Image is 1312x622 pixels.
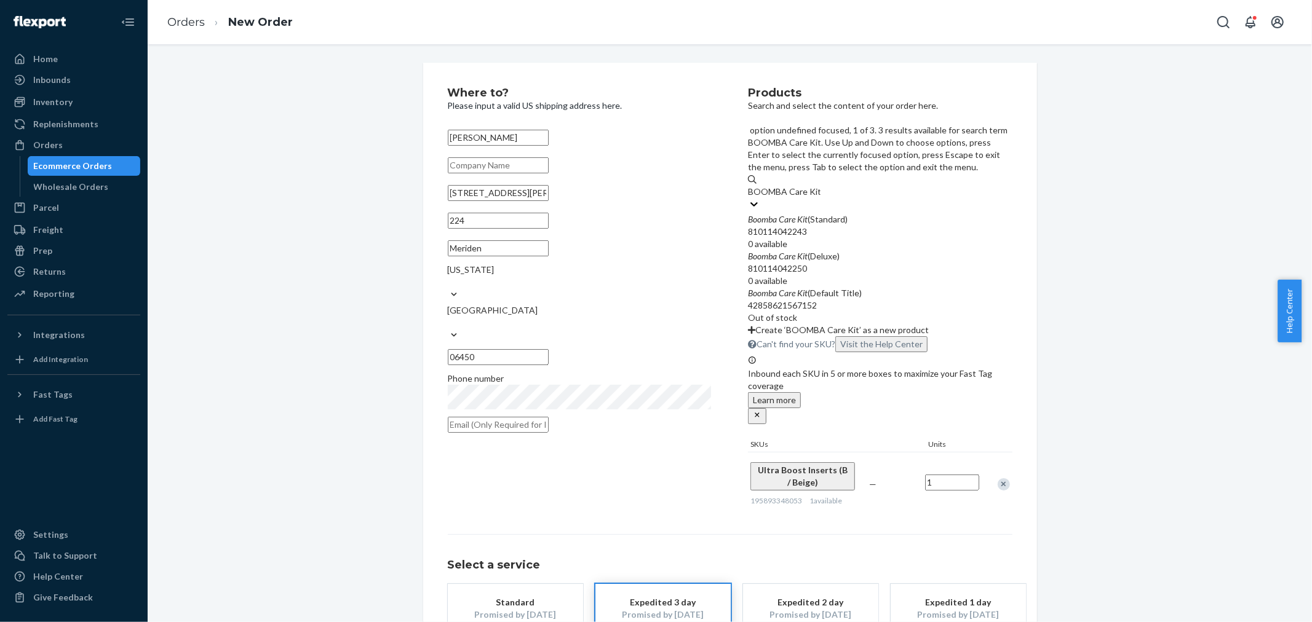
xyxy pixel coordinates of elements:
[748,186,821,198] input: option undefined focused, 1 of 3. 3 results available for search term BOOMBA Care Kit. Use Up and...
[7,325,140,345] button: Integrations
[28,177,141,197] a: Wholesale Orders
[33,245,52,257] div: Prep
[466,596,565,608] div: Standard
[33,570,83,583] div: Help Center
[7,546,140,565] a: Talk to Support
[448,304,712,317] div: [GEOGRAPHIC_DATA]
[1238,10,1263,34] button: Open notifications
[748,238,787,249] span: 0 available
[33,329,85,341] div: Integrations
[7,284,140,304] a: Reporting
[157,4,303,41] ol: breadcrumbs
[34,181,109,193] div: Wholesale Orders
[797,251,808,261] em: Kit
[779,251,795,261] em: Care
[909,596,1008,608] div: Expedited 1 day
[33,224,63,236] div: Freight
[7,588,140,607] button: Give Feedback
[448,157,549,173] input: Company Name
[33,414,78,424] div: Add Fast Tag
[7,262,140,281] a: Returns
[7,70,140,90] a: Inbounds
[761,596,860,608] div: Expedited 2 day
[7,198,140,218] a: Parcel
[7,92,140,112] a: Inventory
[7,241,140,261] a: Prep
[7,49,140,69] a: Home
[33,53,58,65] div: Home
[750,496,802,505] span: 195893348053
[7,135,140,155] a: Orders
[748,250,1012,262] div: (Deluxe)
[33,529,68,541] div: Settings
[33,354,88,364] div: Add Integration
[7,220,140,240] a: Freight
[614,596,712,608] div: Expedited 3 day
[748,439,926,452] div: SKUs
[33,139,63,151] div: Orders
[448,185,549,201] input: Street Address
[7,385,140,404] button: Fast Tags
[33,266,66,278] div: Returns
[757,339,928,349] span: Can't find your SKU?
[870,479,877,489] span: —
[748,355,1012,424] div: Inbound each SKU in 5 or more boxes to maximize your Fast Tag coverage
[748,124,1012,173] p: option undefined focused, 1 of 3. 3 results available for search term BOOMBA Care Kit. Use Up and...
[448,559,1012,572] h1: Select a service
[7,350,140,369] a: Add Integration
[33,388,73,401] div: Fast Tags
[998,478,1010,490] div: Remove Item
[34,160,113,172] div: Ecommerce Orders
[448,317,449,329] input: [GEOGRAPHIC_DATA]
[33,96,73,108] div: Inventory
[7,409,140,429] a: Add Fast Tag
[748,87,1012,100] h2: Products
[33,549,97,562] div: Talk to Support
[926,439,982,452] div: Units
[748,262,1012,275] div: 810114042250
[748,226,1012,238] div: 810114042243
[1211,10,1236,34] button: Open Search Box
[779,214,795,224] em: Care
[761,608,860,621] div: Promised by [DATE]
[1278,280,1302,342] button: Help Center
[116,10,140,34] button: Close Navigation
[448,417,549,433] input: Email (Only Required for International)
[448,100,712,112] p: Please input a valid US shipping address here.
[748,288,777,298] em: Boomba
[7,567,140,586] a: Help Center
[748,100,1012,112] p: Search and select the content of your order here.
[1265,10,1290,34] button: Open account menu
[750,462,854,490] button: Ultra Boost Inserts (B / Beige)
[33,288,74,300] div: Reporting
[448,130,549,146] input: First & Last Name
[748,213,1012,226] div: (Standard)
[748,408,766,424] button: close
[28,156,141,176] a: Ecommerce Orders
[14,16,66,28] img: Flexport logo
[448,349,549,365] input: ZIP Code
[748,214,777,224] em: Boomba
[7,114,140,134] a: Replenishments
[448,264,712,276] div: [US_STATE]
[909,608,1008,621] div: Promised by [DATE]
[797,288,808,298] em: Kit
[779,288,795,298] em: Care
[167,15,205,29] a: Orders
[7,525,140,545] a: Settings
[748,312,797,323] span: Out of stock
[748,251,777,261] em: Boomba
[748,287,1012,299] div: (Default Title)
[448,240,549,256] input: City
[758,465,848,487] span: Ultra Boost Inserts (B / Beige)
[748,275,787,286] span: 0 available
[33,591,93,604] div: Give Feedback
[797,214,808,224] em: Kit
[835,336,928,352] button: option undefined focused, 1 of 3. 3 results available for search term BOOMBA Care Kit. Use Up and...
[748,299,1012,312] div: 42858621567152
[448,213,549,229] input: Street Address 2 (Optional)
[809,496,842,505] span: 1 available
[756,325,929,335] span: Create ‘BOOMBA Care Kit’ as a new product
[448,87,712,100] h2: Where to?
[33,74,71,86] div: Inbounds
